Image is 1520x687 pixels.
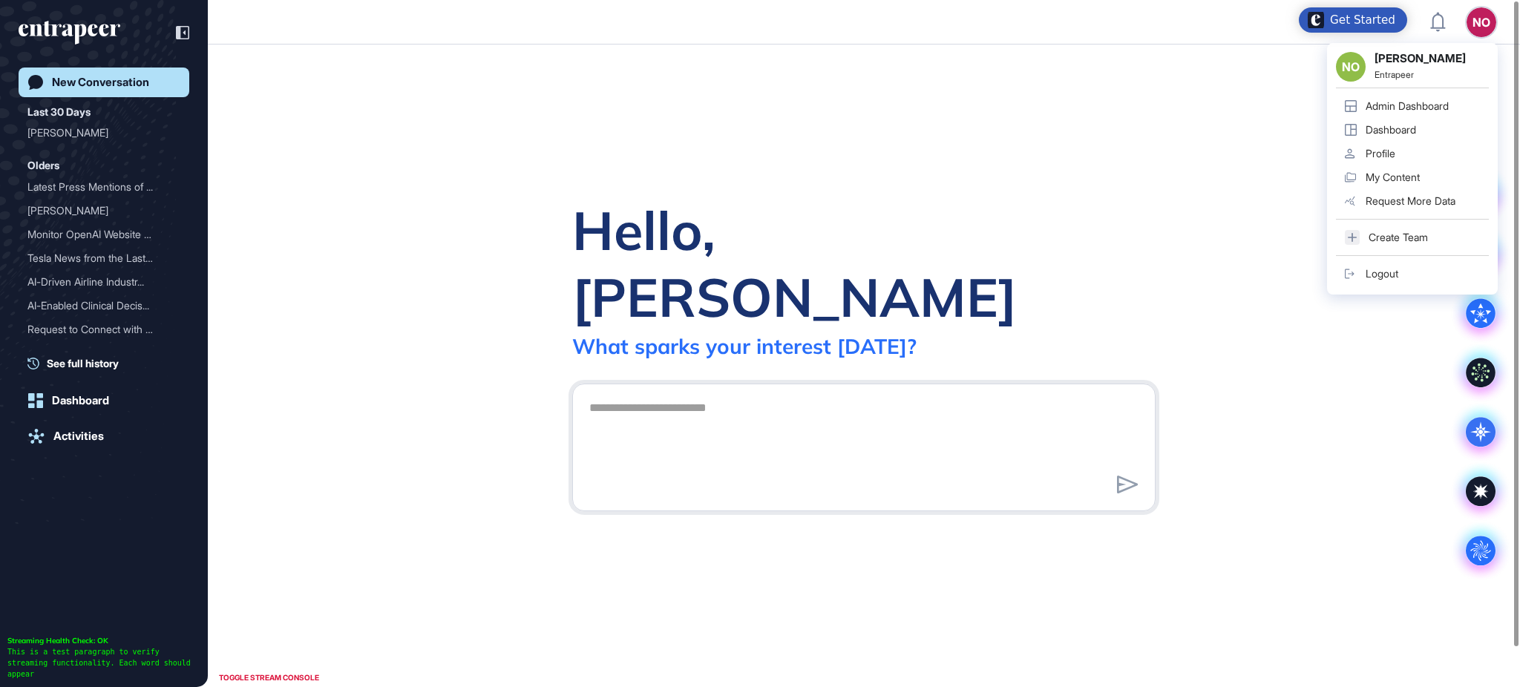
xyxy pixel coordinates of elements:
[1330,13,1395,27] div: Get Started
[27,294,168,318] div: AI-Enabled Clinical Decis...
[27,341,180,365] div: Reese
[27,246,168,270] div: Tesla News from the Last ...
[19,21,120,45] div: entrapeer-logo
[27,223,180,246] div: Monitor OpenAI Website Activity
[53,430,104,443] div: Activities
[27,294,180,318] div: AI-Enabled Clinical Decision Support Software for Infectious Disease Screening and AMR Program
[52,394,109,407] div: Dashboard
[27,318,168,341] div: Request to Connect with C...
[27,341,168,365] div: [PERSON_NAME]
[27,223,168,246] div: Monitor OpenAI Website Ac...
[27,270,180,294] div: AI-Driven Airline Industry Updates
[1299,7,1407,33] div: Open Get Started checklist
[27,318,180,341] div: Request to Connect with Curie
[27,157,59,174] div: Olders
[27,246,180,270] div: Tesla News from the Last Two Weeks
[47,355,119,371] span: See full history
[27,355,189,371] a: See full history
[27,121,168,145] div: [PERSON_NAME]
[19,421,189,451] a: Activities
[19,68,189,97] a: New Conversation
[52,76,149,89] div: New Conversation
[27,199,180,223] div: Reese
[572,333,917,359] div: What sparks your interest [DATE]?
[215,668,323,687] div: TOGGLE STREAM CONSOLE
[572,197,1156,330] div: Hello, [PERSON_NAME]
[1308,12,1324,28] img: launcher-image-alternative-text
[27,121,180,145] div: Curie
[27,270,168,294] div: AI-Driven Airline Industr...
[27,175,180,199] div: Latest Press Mentions of OpenAI
[1467,7,1496,37] button: NO
[27,103,91,121] div: Last 30 Days
[27,175,168,199] div: Latest Press Mentions of ...
[19,386,189,415] a: Dashboard
[27,199,168,223] div: [PERSON_NAME]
